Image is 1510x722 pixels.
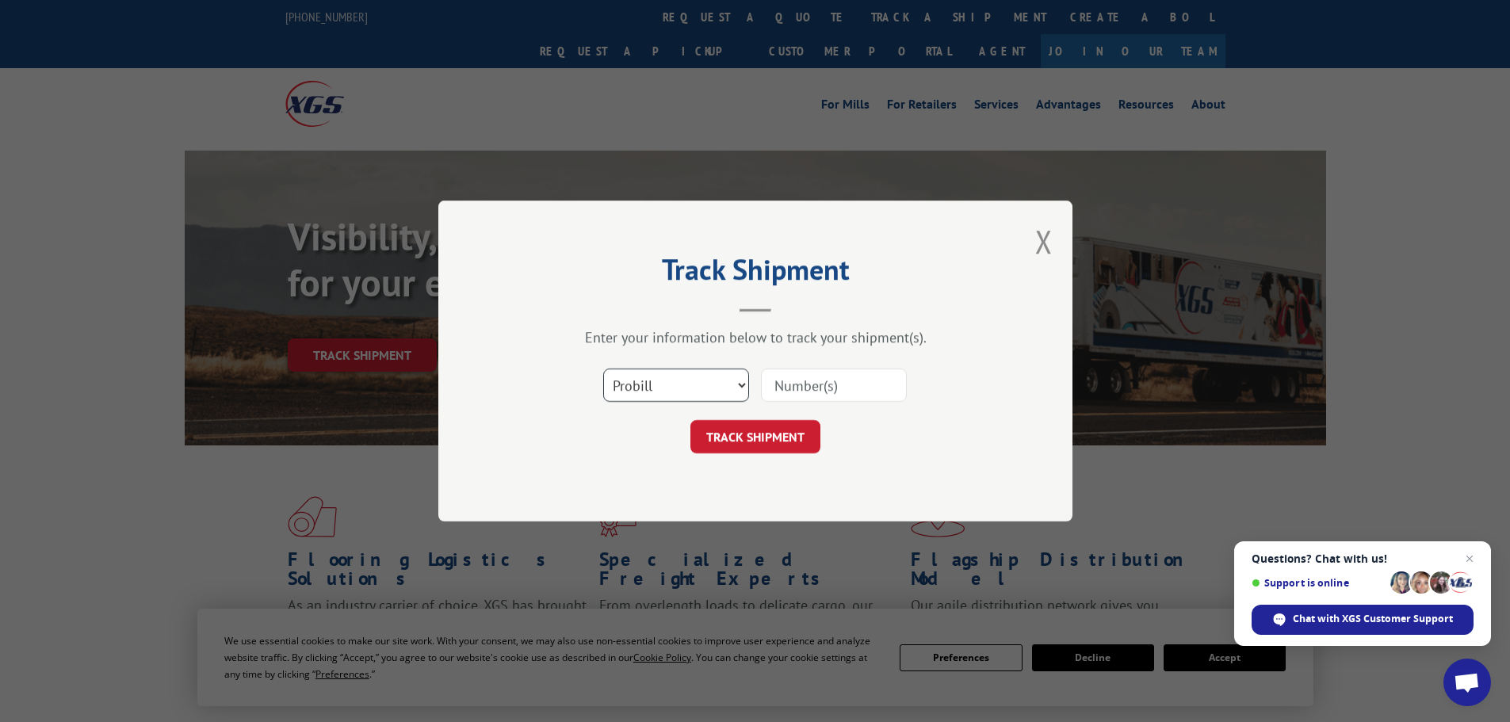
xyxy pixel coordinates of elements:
[1293,612,1453,626] span: Chat with XGS Customer Support
[690,420,820,453] button: TRACK SHIPMENT
[1252,577,1385,589] span: Support is online
[1252,605,1474,635] div: Chat with XGS Customer Support
[1035,220,1053,262] button: Close modal
[1252,552,1474,565] span: Questions? Chat with us!
[1443,659,1491,706] div: Open chat
[518,258,993,288] h2: Track Shipment
[518,328,993,346] div: Enter your information below to track your shipment(s).
[1460,549,1479,568] span: Close chat
[761,369,907,402] input: Number(s)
